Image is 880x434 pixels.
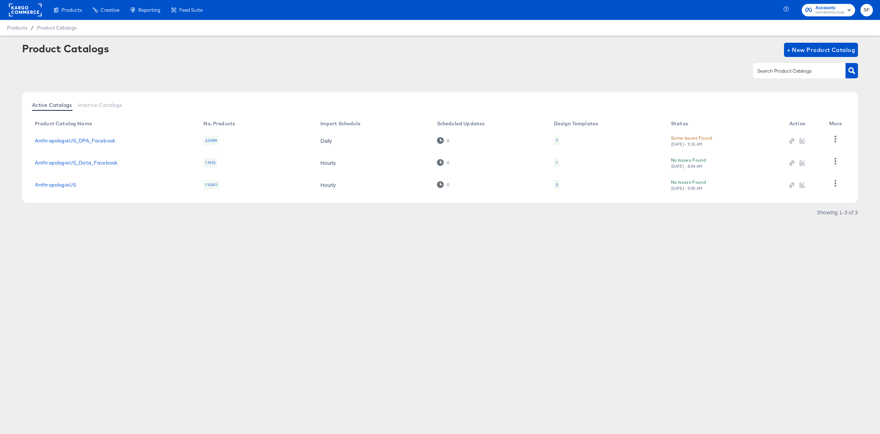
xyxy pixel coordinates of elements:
[37,25,76,31] a: Product Catalogs
[556,160,558,166] div: 1
[447,160,449,165] div: 0
[756,67,832,75] input: Search Product Catalogs
[203,121,235,126] div: No. Products
[203,158,217,167] div: 17415
[437,137,449,144] div: 0
[784,118,823,130] th: Action
[671,134,712,147] button: Some Issues Found[DATE] - 9:15 AM
[35,121,92,126] div: Product Catalog Name
[447,138,449,143] div: 0
[671,142,703,147] div: [DATE] - 9:15 AM
[437,159,449,166] div: 0
[863,6,870,14] span: SF
[671,134,712,142] div: Some Issues Found
[315,130,431,152] td: Daily
[315,174,431,196] td: Hourly
[138,7,160,13] span: Reporting
[315,152,431,174] td: Hourly
[203,136,219,145] div: 20999
[823,118,850,130] th: More
[62,7,82,13] span: Products
[554,121,598,126] div: Design Templates
[437,121,485,126] div: Scheduled Updates
[179,7,203,13] span: Feed Suite
[35,138,115,143] a: AnthropologieUS_DPA_Facebook
[556,182,558,188] div: 3
[554,158,559,167] div: 1
[22,43,109,54] div: Product Catalogs
[437,181,449,188] div: 0
[320,121,361,126] div: Import Schedule
[78,102,122,108] span: Inactive Catalogs
[860,4,873,16] button: SF
[203,180,219,189] div: 110411
[787,45,855,55] span: + New Product Catalog
[784,43,858,57] button: + New Product Catalog
[554,136,560,145] div: 7
[815,4,844,12] span: Accounts
[447,182,449,187] div: 0
[817,210,858,215] div: Showing 1–3 of 3
[101,7,119,13] span: Creative
[815,10,844,16] span: ANTHROPOLOGIE
[35,160,117,166] a: AnthropologieUS_Data_Facebook
[665,118,784,130] th: Status
[27,25,37,31] span: /
[556,138,558,143] div: 7
[32,102,72,108] span: Active Catalogs
[7,25,27,31] span: Products
[35,182,76,188] a: AnthropologieUS
[554,180,560,189] div: 3
[802,4,855,16] button: AccountsANTHROPOLOGIE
